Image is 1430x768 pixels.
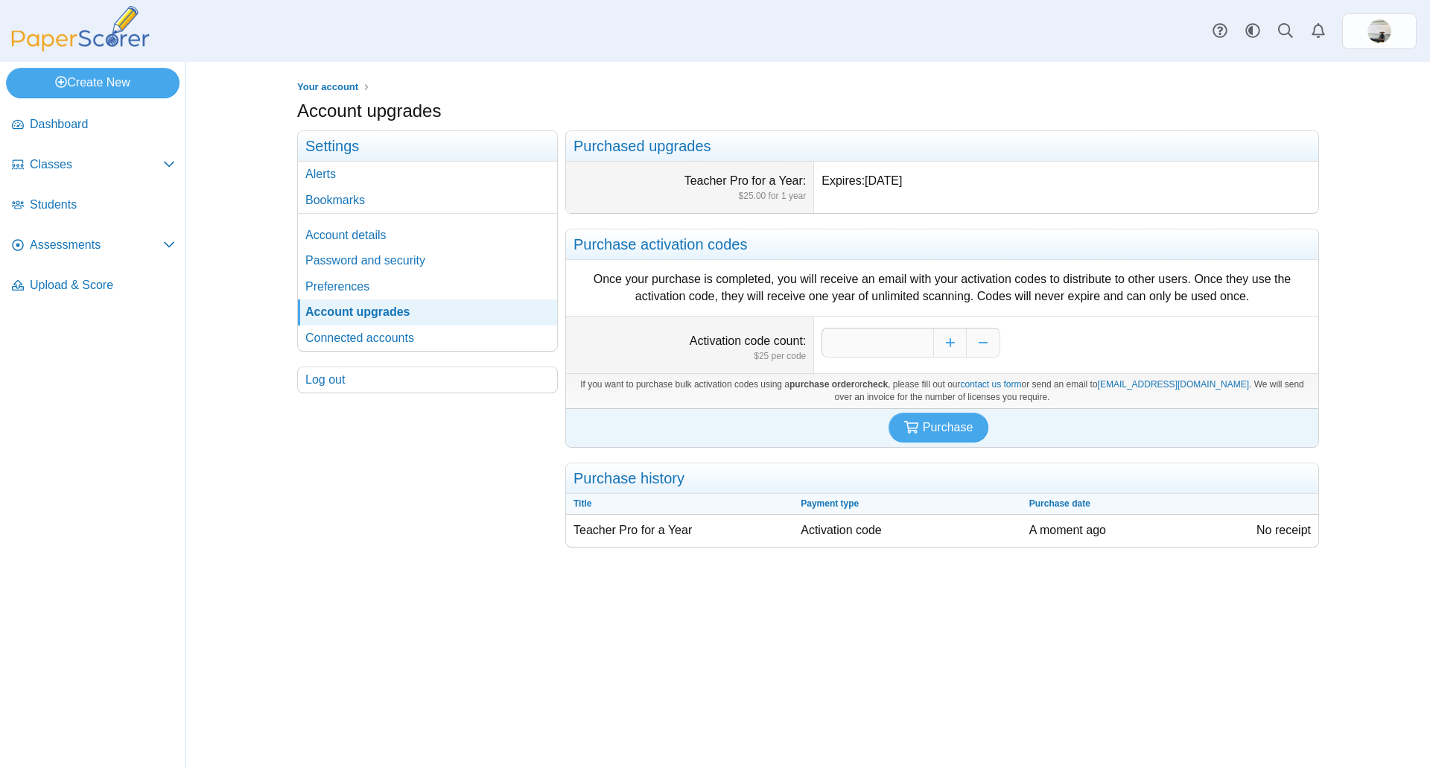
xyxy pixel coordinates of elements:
a: Preferences [298,274,557,299]
button: Purchase [889,413,989,442]
span: Purchase [923,421,973,434]
td: No receipt [1249,515,1318,546]
h2: Purchase activation codes [566,229,1318,260]
img: ps.XSAflR7cGfNxeram [1367,19,1391,43]
span: Your account [297,81,358,92]
dfn: $25.00 for 1 year [573,190,806,203]
a: Students [6,188,181,223]
span: Upload & Score [30,277,175,293]
a: Account details [298,223,557,248]
th: Purchase date [1022,494,1249,515]
a: Dashboard [6,107,181,143]
a: [EMAIL_ADDRESS][DOMAIN_NAME] [1098,379,1249,390]
a: Create New [6,68,179,98]
dfn: $25 per code [573,350,806,363]
img: PaperScorer [6,6,155,51]
a: Alerts [1302,15,1335,48]
a: Your account [293,78,362,97]
div: If you want to purchase bulk activation codes using a or , please fill out our or send an email t... [566,373,1318,408]
a: Password and security [298,248,557,273]
span: Dashboard [30,116,175,133]
button: Increase [933,328,967,358]
div: Once your purchase is completed, you will receive an email with your activation codes to distribu... [573,271,1311,305]
span: Ryan Berg - MRH Faculty [1367,19,1391,43]
td: Activation code [793,515,1022,546]
span: Classes [30,156,163,173]
button: Decrease [967,328,1000,358]
a: Bookmarks [298,188,557,213]
dd: Expires: [814,162,1318,213]
label: Activation code count [690,334,807,347]
a: Account upgrades [298,299,557,325]
h3: Settings [298,131,557,162]
a: Upload & Score [6,268,181,304]
h2: Purchase history [566,463,1318,494]
time: Sep 15, 2025 at 1:06 PM [1029,524,1106,536]
span: Students [30,197,175,213]
th: Title [566,494,793,515]
a: Alerts [298,162,557,187]
span: Assessments [30,237,163,253]
a: Connected accounts [298,326,557,351]
b: check [862,379,888,390]
a: Log out [298,367,557,393]
td: Teacher Pro for a Year [566,515,793,546]
a: ps.XSAflR7cGfNxeram [1342,13,1417,49]
a: Assessments [6,228,181,264]
h1: Account upgrades [297,98,441,124]
time: Sep 15, 2026 at 1:06 PM [865,174,902,187]
a: contact us form [961,379,1022,390]
h2: Purchased upgrades [566,131,1318,162]
a: Classes [6,147,181,183]
b: purchase order [789,379,854,390]
a: PaperScorer [6,41,155,54]
th: Payment type [793,494,1022,515]
label: Teacher Pro for a Year [684,174,807,187]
